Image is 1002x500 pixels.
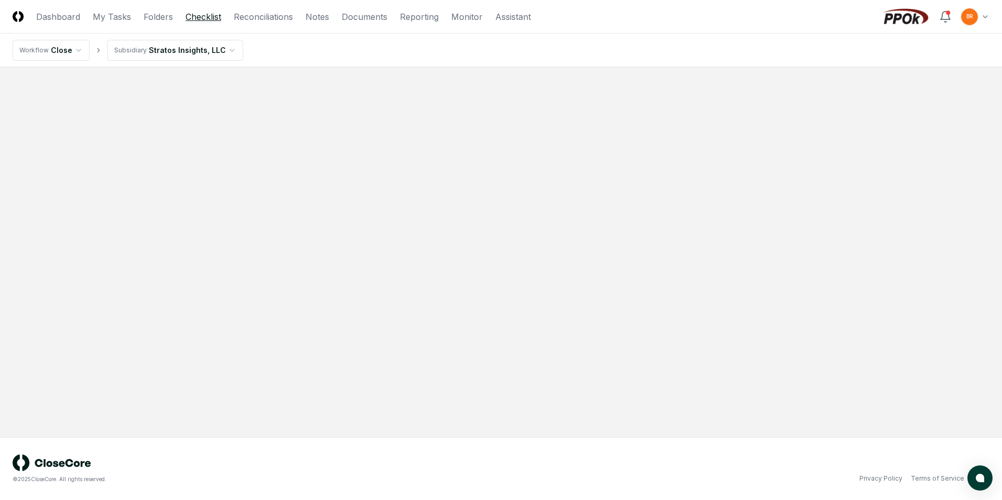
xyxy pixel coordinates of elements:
div: Workflow [19,46,49,55]
a: Monitor [451,10,483,23]
a: Notes [306,10,329,23]
img: Logo [13,11,24,22]
div: Subsidiary [114,46,147,55]
img: logo [13,454,91,471]
a: Checklist [186,10,221,23]
button: atlas-launcher [967,465,993,491]
button: BR [960,7,979,26]
a: Reporting [400,10,439,23]
a: Privacy Policy [859,474,902,483]
span: BR [966,13,973,20]
a: Folders [144,10,173,23]
a: Assistant [495,10,531,23]
a: Documents [342,10,387,23]
a: My Tasks [93,10,131,23]
nav: breadcrumb [13,40,243,61]
img: PPOk logo [880,8,931,25]
a: Reconciliations [234,10,293,23]
a: Terms of Service [911,474,964,483]
div: © 2025 CloseCore. All rights reserved. [13,475,501,483]
a: Dashboard [36,10,80,23]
